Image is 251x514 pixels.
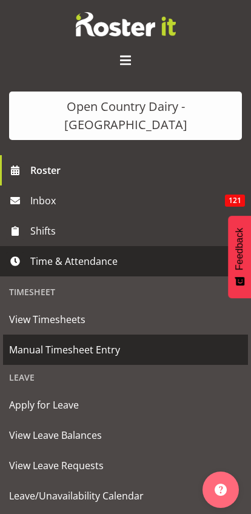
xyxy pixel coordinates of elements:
[9,310,242,329] span: View Timesheets
[3,390,248,420] a: Apply for Leave
[3,365,248,390] div: Leave
[9,426,242,444] span: View Leave Balances
[3,420,248,450] a: View Leave Balances
[225,195,245,207] span: 121
[3,450,248,481] a: View Leave Requests
[30,192,225,210] span: Inbox
[215,484,227,496] img: help-xxl-2.png
[3,279,248,304] div: Timesheet
[3,304,248,335] a: View Timesheets
[30,222,227,240] span: Shifts
[9,456,242,475] span: View Leave Requests
[21,98,230,134] div: Open Country Dairy - [GEOGRAPHIC_DATA]
[3,481,248,511] a: Leave/Unavailability Calendar
[228,216,251,298] button: Feedback - Show survey
[234,228,245,270] span: Feedback
[30,161,245,179] span: Roster
[3,335,248,365] a: Manual Timesheet Entry
[9,487,242,505] span: Leave/Unavailability Calendar
[76,12,176,36] img: Rosterit website logo
[9,396,242,414] span: Apply for Leave
[30,252,227,270] span: Time & Attendance
[9,341,242,359] span: Manual Timesheet Entry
